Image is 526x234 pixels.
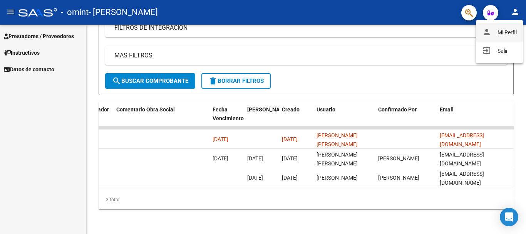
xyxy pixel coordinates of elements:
span: Comentario Obra Social [116,106,175,113]
span: - [PERSON_NAME] [89,4,158,21]
span: [EMAIL_ADDRESS][DOMAIN_NAME] [440,171,484,186]
span: Borrar Filtros [208,77,264,84]
span: [PERSON_NAME] [PERSON_NAME] [317,132,358,147]
mat-icon: delete [208,76,218,86]
span: [PERSON_NAME] [317,175,358,181]
mat-panel-title: FILTROS DE INTEGRACION [114,24,489,32]
span: [DATE] [213,136,228,142]
datatable-header-cell: Confirmado Por [375,101,437,135]
datatable-header-cell: Comentario Obra Social [113,101,209,135]
span: Instructivos [4,49,40,57]
span: [DATE] [213,155,228,162]
span: Creado [282,106,300,113]
span: [PERSON_NAME] [PERSON_NAME] [317,152,358,167]
span: Fecha Vencimiento [213,106,244,121]
span: [EMAIL_ADDRESS][DOMAIN_NAME] [440,132,484,147]
mat-panel-title: MAS FILTROS [114,51,489,60]
datatable-header-cell: Email [437,101,514,135]
datatable-header-cell: Fecha Vencimiento [209,101,244,135]
div: Open Intercom Messenger [500,208,518,226]
mat-expansion-panel-header: FILTROS DE INTEGRACION [105,19,507,37]
span: Buscar Comprobante [112,77,188,84]
span: [DATE] [282,155,298,162]
mat-icon: person [511,7,520,17]
span: Prestadores / Proveedores [4,32,74,40]
mat-icon: menu [6,7,15,17]
mat-expansion-panel-header: MAS FILTROS [105,46,507,65]
span: Email [440,106,454,113]
span: [DATE] [247,175,263,181]
span: - omint [61,4,89,21]
span: Usuario [317,106,335,113]
div: 3 total [99,190,514,209]
button: Borrar Filtros [201,73,271,89]
span: Datos de contacto [4,65,54,74]
datatable-header-cell: Fecha Confimado [244,101,279,135]
span: [PERSON_NAME] [247,106,289,113]
span: [DATE] [247,155,263,162]
span: [PERSON_NAME] [378,175,419,181]
span: [PERSON_NAME] [378,155,419,162]
datatable-header-cell: Usuario [313,101,375,135]
button: Buscar Comprobante [105,73,195,89]
datatable-header-cell: Creado [279,101,313,135]
span: [DATE] [282,136,298,142]
span: Confirmado Por [378,106,417,113]
span: [DATE] [282,175,298,181]
mat-icon: search [112,76,121,86]
span: [EMAIL_ADDRESS][DOMAIN_NAME] [440,152,484,167]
